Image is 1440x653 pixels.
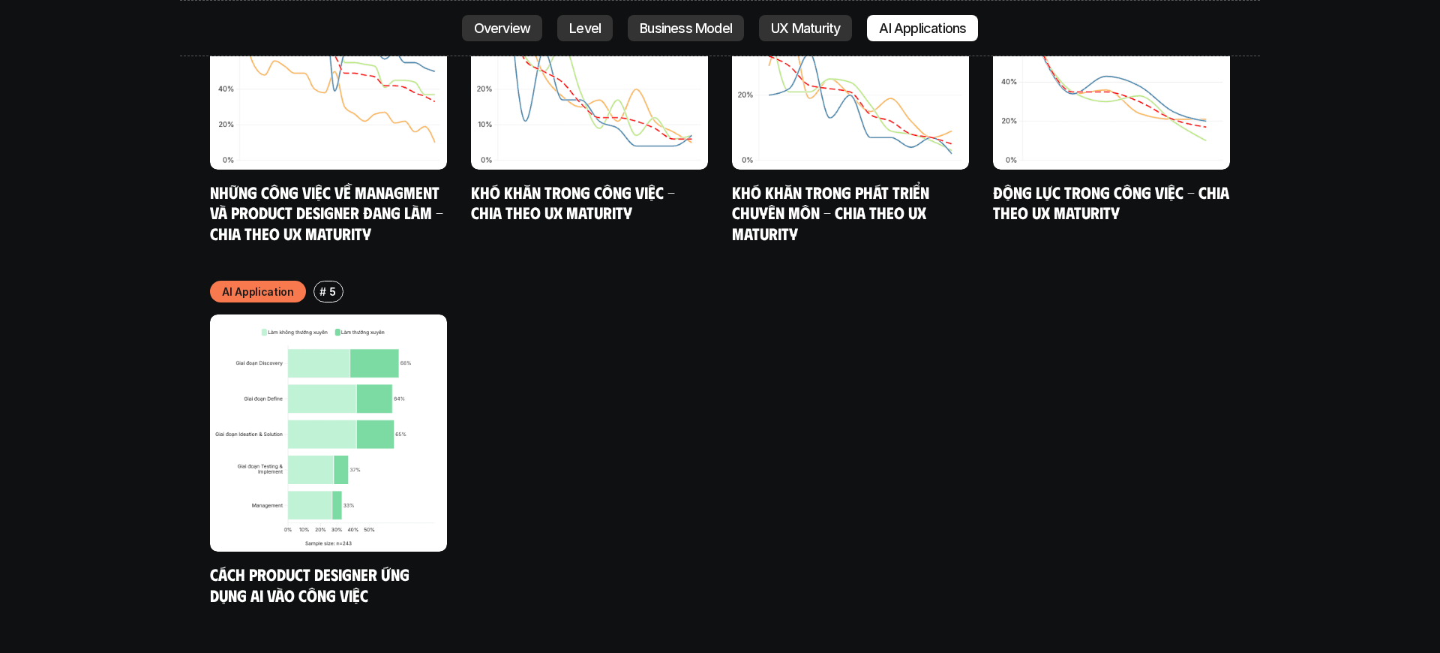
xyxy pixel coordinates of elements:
p: Level [569,21,601,36]
a: AI Applications [867,15,978,42]
p: Overview [474,21,531,36]
h6: # [319,286,326,297]
p: AI Applications [879,21,966,36]
p: 5 [329,284,336,299]
p: Business Model [640,21,732,36]
a: Động lực trong công việc - Chia theo UX Maturity [993,182,1233,223]
a: Cách Product Designer ứng dụng AI vào công việc [210,564,413,605]
a: Khó khăn trong công việc - Chia theo UX Maturity [471,182,679,223]
a: Overview [462,15,543,42]
a: Level [557,15,613,42]
a: UX Maturity [759,15,852,42]
a: Những công việc về Managment và Product Designer đang làm - Chia theo UX Maturity [210,182,447,243]
p: AI Application [222,284,294,299]
p: UX Maturity [771,21,840,36]
a: Business Model [628,15,744,42]
a: Khó khăn trong phát triển chuyên môn - Chia theo UX Maturity [732,182,933,243]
